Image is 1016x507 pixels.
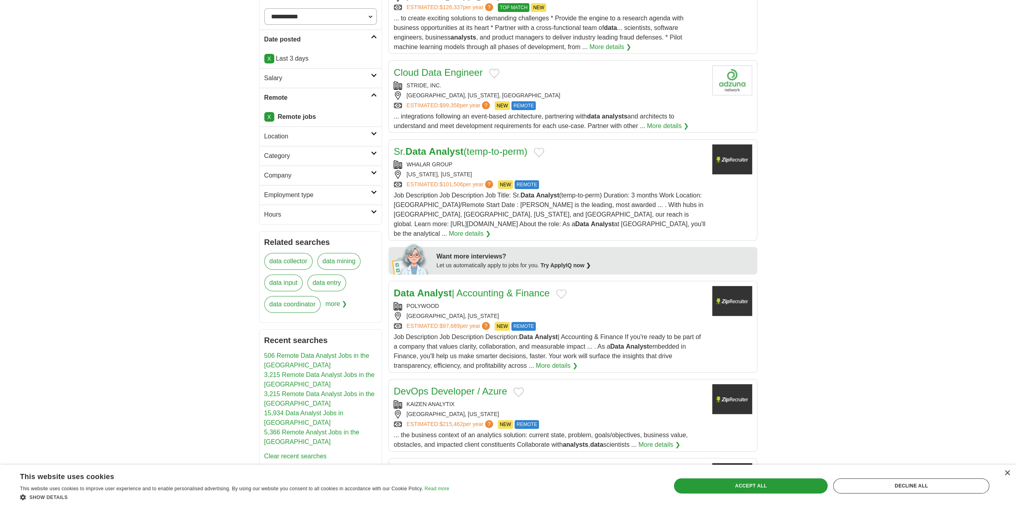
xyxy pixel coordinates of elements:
[264,112,274,122] a: X
[264,190,371,200] h2: Employment type
[712,144,752,174] img: Company logo
[317,253,361,270] a: data mining
[259,68,382,88] a: Salary
[259,126,382,146] a: Location
[394,302,705,310] div: POLYWOOD
[647,121,689,131] a: More details ❯
[406,420,495,429] a: ESTIMATED:$215,462per year?
[531,3,546,12] span: NEW
[638,440,680,450] a: More details ❯
[587,113,600,120] strong: data
[511,101,536,110] span: REMOTE
[495,322,510,331] span: NEW
[394,146,527,157] a: Sr.Data Analyst(temp-to-perm)
[264,93,371,103] h2: Remote
[394,432,687,448] span: ... the business context of an analytics solution: current state, problem, goals/objectives, busi...
[394,410,705,418] div: [GEOGRAPHIC_DATA], [US_STATE]
[449,229,491,239] a: More details ❯
[482,101,490,109] span: ?
[264,151,371,161] h2: Category
[429,146,463,157] strong: Analyst
[259,166,382,185] a: Company
[406,3,495,12] a: ESTIMATED:$126,337per year?
[394,170,705,179] div: [US_STATE], [US_STATE]
[511,322,536,331] span: REMOTE
[495,101,510,110] span: NEW
[406,322,491,331] a: ESTIMATED:$97,689per year?
[394,192,705,237] span: Job Description Job Description Job Title: Sr. (temp-to-perm) Duration: 3 months Work Location: [...
[264,429,359,445] a: 5,366 Remote Analyst Jobs in the [GEOGRAPHIC_DATA]
[394,81,705,90] div: STRIDE, INC.
[513,387,524,397] button: Add to favorite jobs
[264,210,371,219] h2: Hours
[264,410,343,426] a: 15,934 Data Analyst Jobs in [GEOGRAPHIC_DATA]
[712,384,752,414] img: Company logo
[394,113,674,129] span: ... integrations following an event-based architecture, partnering with and architects to underst...
[591,221,614,227] strong: Analyst
[674,478,828,493] div: Accept all
[264,352,369,369] a: 506 Remote Data Analyst Jobs in the [GEOGRAPHIC_DATA]
[264,54,377,63] p: Last 3 days
[515,180,539,189] span: REMOTE
[541,262,591,268] a: Try ApplyIQ now ❯
[485,180,493,188] span: ?
[406,180,495,189] a: ESTIMATED:$101,506per year?
[440,4,463,10] span: $126,337
[30,495,68,500] span: Show details
[590,441,603,448] strong: data
[589,42,631,52] a: More details ❯
[264,334,377,346] h2: Recent searches
[536,192,559,199] strong: Analyst
[833,478,989,493] div: Decline all
[1004,470,1010,476] div: Close
[264,391,375,407] a: 3,215 Remote Data Analyst Jobs in the [GEOGRAPHIC_DATA]
[394,15,683,50] span: ... to create exciting solutions to demanding challenges * Provide the engine to a research agend...
[394,312,705,320] div: [GEOGRAPHIC_DATA], [US_STATE]
[264,453,327,460] a: Clear recent searches
[394,91,705,100] div: [GEOGRAPHIC_DATA], [US_STATE], [GEOGRAPHIC_DATA]
[440,323,460,329] span: $97,689
[394,67,483,78] a: Cloud Data Engineer
[20,493,449,501] div: Show details
[264,274,303,291] a: data input
[604,24,617,31] strong: data
[417,288,452,298] strong: Analyst
[264,54,274,63] a: X
[264,253,313,270] a: data collector
[563,441,588,448] strong: analysts
[20,486,423,491] span: This website uses cookies to improve user experience and to enable personalised advertising. By u...
[264,132,371,141] h2: Location
[264,35,371,44] h2: Date posted
[394,288,414,298] strong: Data
[436,261,752,270] div: Let us automatically apply to jobs for you.
[264,371,375,388] a: 3,215 Remote Data Analyst Jobs in the [GEOGRAPHIC_DATA]
[712,286,752,316] img: Company logo
[325,296,347,318] span: more ❯
[521,192,535,199] strong: Data
[482,322,490,330] span: ?
[489,69,499,78] button: Add to favorite jobs
[712,65,752,95] img: Company logo
[535,333,558,340] strong: Analyst
[264,73,371,83] h2: Salary
[485,3,493,11] span: ?
[264,236,377,248] h2: Related searches
[259,185,382,205] a: Employment type
[307,274,346,291] a: data entry
[626,343,649,350] strong: Analyst
[394,160,705,169] div: WHALAR GROUP
[450,34,476,41] strong: analysts
[498,180,513,189] span: NEW
[485,420,493,428] span: ?
[515,420,539,429] span: REMOTE
[264,171,371,180] h2: Company
[394,333,701,369] span: Job Description Job Description Description: | Accounting & Finance If you're ready to be part of...
[259,30,382,49] a: Date posted
[394,386,507,397] a: DevOps Developer / Azure
[406,146,426,157] strong: Data
[556,289,566,299] button: Add to favorite jobs
[536,361,578,371] a: More details ❯
[498,3,529,12] span: TOP MATCH
[264,296,321,313] a: data coordinator
[394,400,705,408] div: KAIZEN ANALYTIX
